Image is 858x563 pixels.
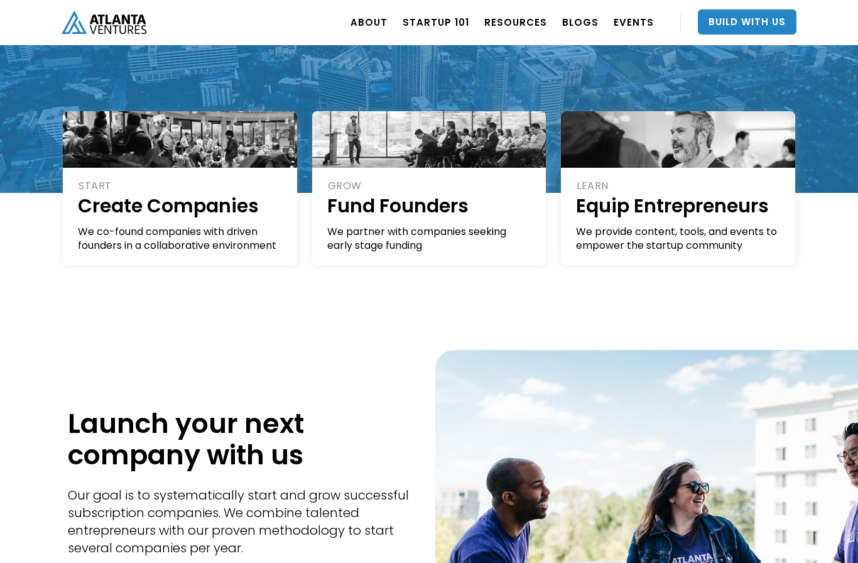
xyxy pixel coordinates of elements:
h1: Launch your next company with us [68,408,416,471]
h1: Create Companies [78,193,283,219]
a: EVENTS [614,4,654,40]
div: START [79,179,283,193]
a: BLOGS [562,4,599,40]
div: We partner with companies seeking early stage funding [327,225,533,253]
div: We co-found companies with driven founders in a collaborative environment [78,225,283,253]
div: We provide content, tools, and events to empower the startup community [576,225,781,253]
a: STARTCreate CompaniesWe co-found companies with driven founders in a collaborative environment [63,111,297,265]
a: LEARNEquip EntrepreneursWe provide content, tools, and events to empower the startup community [561,111,795,265]
a: RESOURCES [484,4,547,40]
a: Build With Us [698,9,796,35]
a: Startup 101 [403,4,469,40]
h1: Equip Entrepreneurs [576,193,781,219]
a: ABOUT [350,4,388,40]
div: GROW [328,179,533,193]
h1: Fund Founders [327,193,533,219]
div: LEARN [577,179,781,193]
a: GROWFund FoundersWe partner with companies seeking early stage funding [312,111,546,265]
